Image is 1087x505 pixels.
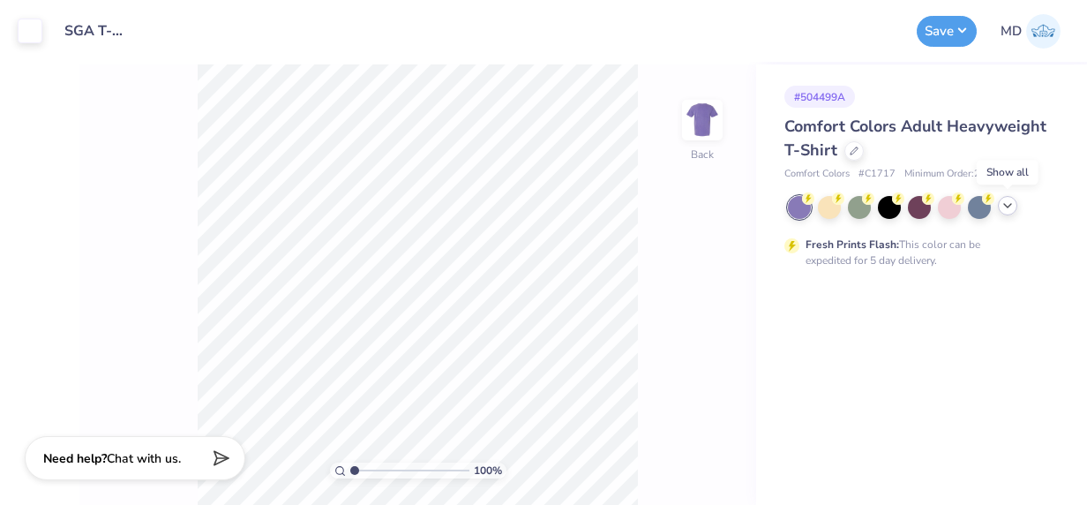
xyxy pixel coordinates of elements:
[784,116,1046,161] span: Comfort Colors Adult Heavyweight T-Shirt
[806,237,1023,268] div: This color can be expedited for 5 day delivery.
[1026,14,1061,49] img: Mary Dewey
[858,167,896,182] span: # C1717
[1001,21,1022,41] span: MD
[784,167,850,182] span: Comfort Colors
[784,86,855,108] div: # 504499A
[904,167,993,182] span: Minimum Order: 24 +
[917,16,977,47] button: Save
[107,450,181,467] span: Chat with us.
[977,160,1038,185] div: Show all
[51,13,138,49] input: Untitled Design
[1001,14,1061,49] a: MD
[691,147,714,162] div: Back
[806,237,899,252] strong: Fresh Prints Flash:
[43,450,107,467] strong: Need help?
[474,463,502,479] span: 100 %
[685,102,720,138] img: Back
